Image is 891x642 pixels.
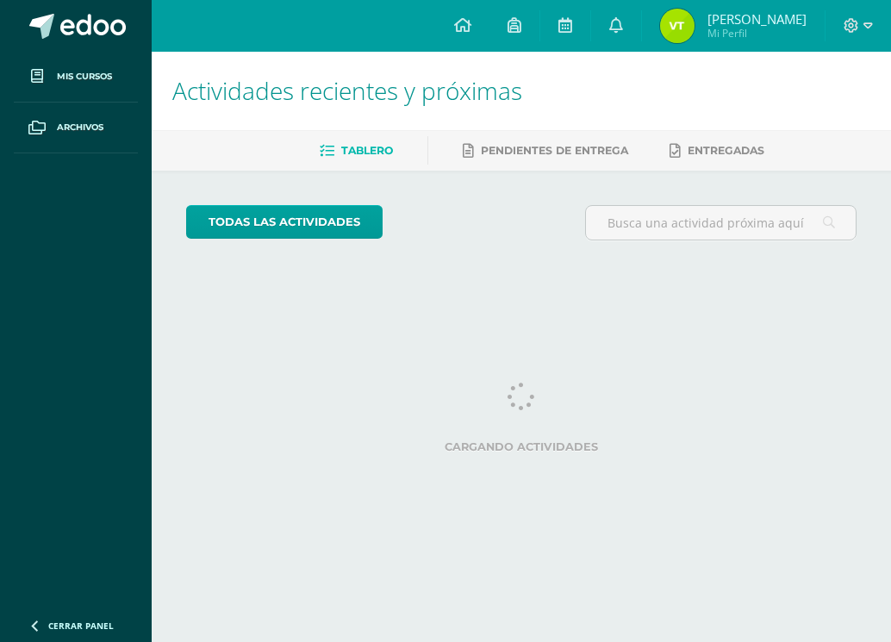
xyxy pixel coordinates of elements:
[586,206,856,240] input: Busca una actividad próxima aquí...
[707,26,807,41] span: Mi Perfil
[707,10,807,28] span: [PERSON_NAME]
[186,205,383,239] a: todas las Actividades
[660,9,695,43] img: fdd5fee4ddf92cff8acc791425299326.png
[14,103,138,153] a: Archivos
[481,144,628,157] span: Pendientes de entrega
[186,440,857,453] label: Cargando actividades
[48,620,114,632] span: Cerrar panel
[57,121,103,134] span: Archivos
[320,137,393,165] a: Tablero
[57,70,112,84] span: Mis cursos
[688,144,764,157] span: Entregadas
[172,74,522,107] span: Actividades recientes y próximas
[14,52,138,103] a: Mis cursos
[463,137,628,165] a: Pendientes de entrega
[341,144,393,157] span: Tablero
[670,137,764,165] a: Entregadas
